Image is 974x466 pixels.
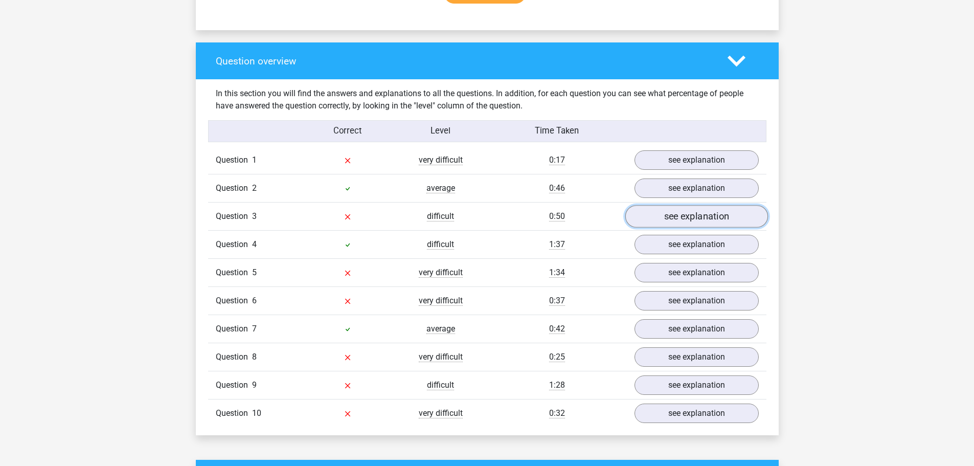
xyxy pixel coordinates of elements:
[252,352,257,362] span: 8
[549,324,565,334] span: 0:42
[635,404,759,423] a: see explanation
[549,268,565,278] span: 1:34
[635,235,759,254] a: see explanation
[394,125,487,138] div: Level
[549,296,565,306] span: 0:37
[635,263,759,282] a: see explanation
[427,239,454,250] span: difficult
[208,87,766,112] div: In this section you will find the answers and explanations to all the questions. In addition, for...
[252,239,257,249] span: 4
[252,296,257,305] span: 6
[216,407,252,419] span: Question
[427,211,454,221] span: difficult
[252,268,257,277] span: 5
[301,125,394,138] div: Correct
[252,211,257,221] span: 3
[635,319,759,339] a: see explanation
[216,55,712,67] h4: Question overview
[487,125,626,138] div: Time Taken
[252,324,257,334] span: 7
[427,380,454,390] span: difficult
[549,155,565,165] span: 0:17
[549,183,565,193] span: 0:46
[216,238,252,251] span: Question
[216,182,252,194] span: Question
[252,183,257,193] span: 2
[216,295,252,307] span: Question
[216,154,252,166] span: Question
[635,347,759,367] a: see explanation
[419,296,463,306] span: very difficult
[419,155,463,165] span: very difficult
[216,379,252,391] span: Question
[549,239,565,250] span: 1:37
[549,380,565,390] span: 1:28
[419,408,463,418] span: very difficult
[252,155,257,165] span: 1
[635,291,759,310] a: see explanation
[635,179,759,198] a: see explanation
[216,351,252,363] span: Question
[426,183,455,193] span: average
[216,267,252,279] span: Question
[635,150,759,170] a: see explanation
[419,352,463,362] span: very difficult
[549,408,565,418] span: 0:32
[216,210,252,223] span: Question
[426,324,455,334] span: average
[549,211,565,221] span: 0:50
[419,268,463,278] span: very difficult
[252,408,261,418] span: 10
[252,380,257,390] span: 9
[635,375,759,395] a: see explanation
[625,206,767,228] a: see explanation
[216,323,252,335] span: Question
[549,352,565,362] span: 0:25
